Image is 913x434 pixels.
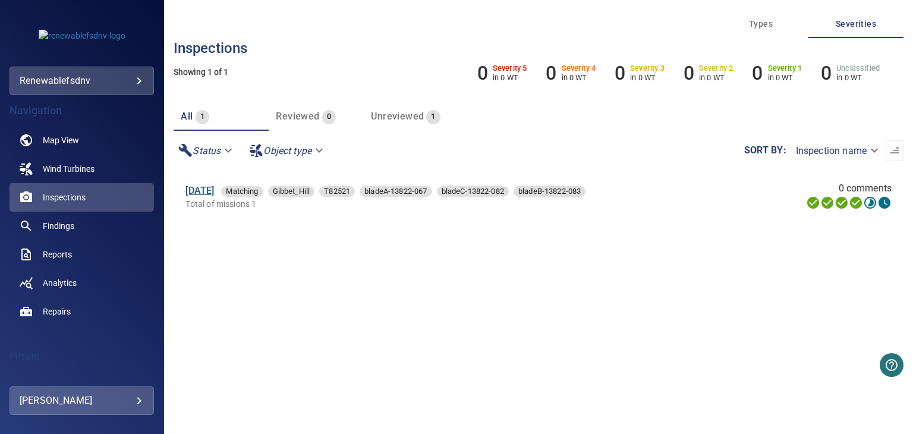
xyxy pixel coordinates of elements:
h6: 0 [477,62,488,84]
p: in 0 WT [768,73,802,82]
a: inspections active [10,183,154,212]
p: in 0 WT [836,73,880,82]
h4: Navigation [10,105,154,117]
span: Unreviewed [371,111,424,122]
h6: 0 [752,62,763,84]
li: Severity 1 [752,62,802,84]
h6: Severity 5 [493,64,527,73]
span: 1 [426,110,440,124]
svg: Uploading 100% [806,196,820,210]
h3: Inspections [174,40,903,56]
a: windturbines noActive [10,155,154,183]
span: 1 [196,110,209,124]
h6: 0 [684,62,694,84]
div: renewablefsdnv [20,71,144,90]
em: Object type [263,145,311,156]
div: Object type [244,140,330,161]
svg: Classification 0% [877,196,892,210]
svg: Matching 4% [863,196,877,210]
h6: Severity 3 [630,64,665,73]
h6: 0 [821,62,832,84]
span: 0 comments [839,181,892,196]
div: bladeA-13822-067 [360,186,432,197]
img: renewablefsdnv-logo [39,30,125,42]
span: Reviewed [276,111,319,122]
h6: Severity 4 [562,64,596,73]
svg: Selecting 100% [835,196,849,210]
label: Sort by : [744,146,786,155]
li: Severity 3 [615,62,665,84]
div: bladeC-13822-082 [437,186,509,197]
li: Severity 4 [546,62,596,84]
button: Sort list from oldest to newest [886,140,903,161]
div: Status [174,140,240,161]
p: in 0 WT [699,73,733,82]
span: bladeB-13822-083 [514,185,585,197]
a: reports noActive [10,240,154,269]
svg: Data Formatted 100% [820,196,835,210]
span: Wind Turbines [43,163,95,175]
h6: Severity 2 [699,64,733,73]
p: in 0 WT [562,73,596,82]
span: Analytics [43,277,77,289]
h6: Severity 1 [768,64,802,73]
a: [DATE] [185,185,214,196]
li: Severity 5 [477,62,527,84]
span: Inspections [43,191,86,203]
p: in 0 WT [630,73,665,82]
h6: Unclassified [836,64,880,73]
li: Severity Unclassified [821,62,880,84]
div: [PERSON_NAME] [20,391,144,410]
span: bladeA-13822-067 [360,185,432,197]
span: 0 [322,110,336,124]
div: Gibbet_Hill [268,186,315,197]
span: Map View [43,134,79,146]
svg: ML Processing 100% [849,196,863,210]
span: T82521 [319,185,355,197]
a: map noActive [10,126,154,155]
em: Status [193,145,221,156]
a: repairs noActive [10,297,154,326]
a: analytics noActive [10,269,154,297]
h5: Showing 1 of 1 [174,68,903,77]
h6: 0 [546,62,556,84]
span: Gibbet_Hill [268,185,315,197]
span: bladeC-13822-082 [437,185,509,197]
li: Severity 2 [684,62,733,84]
div: Matching [221,186,263,197]
span: Types [720,17,801,32]
span: Matching [221,185,263,197]
p: in 0 WT [493,73,527,82]
span: Severities [816,17,896,32]
span: Reports [43,249,72,260]
h6: 0 [615,62,625,84]
a: findings noActive [10,212,154,240]
div: renewablefsdnv [10,67,154,95]
span: Findings [43,220,74,232]
div: T82521 [319,186,355,197]
div: bladeB-13822-083 [514,186,585,197]
p: Total of missions 1 [185,198,697,210]
div: Inspection name [786,140,886,161]
span: Repairs [43,306,71,317]
span: All [181,111,193,122]
h4: Filters [10,351,154,363]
